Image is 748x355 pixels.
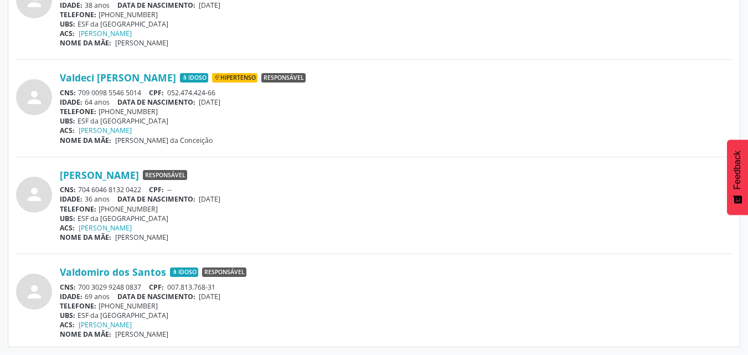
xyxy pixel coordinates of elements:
[60,116,75,126] span: UBS:
[60,136,111,145] span: NOME DA MÃE:
[732,151,742,189] span: Feedback
[60,185,732,194] div: 704 6046 8132 0422
[117,194,195,204] span: DATA DE NASCIMENTO:
[60,311,732,320] div: ESF da [GEOGRAPHIC_DATA]
[60,19,732,29] div: ESF da [GEOGRAPHIC_DATA]
[143,170,187,180] span: Responsável
[60,266,166,278] a: Valdomiro dos Santos
[60,10,732,19] div: [PHONE_NUMBER]
[167,88,215,97] span: 052.474.424-66
[60,204,96,214] span: TELEFONE:
[60,301,732,311] div: [PHONE_NUMBER]
[60,214,732,223] div: ESF da [GEOGRAPHIC_DATA]
[79,320,132,330] a: [PERSON_NAME]
[60,88,76,97] span: CNS:
[60,107,96,116] span: TELEFONE:
[261,73,306,83] span: Responsável
[60,126,75,135] span: ACS:
[79,223,132,233] a: [PERSON_NAME]
[167,185,172,194] span: --
[202,267,246,277] span: Responsável
[115,38,168,48] span: [PERSON_NAME]
[60,29,75,38] span: ACS:
[60,330,111,339] span: NOME DA MÃE:
[115,233,168,242] span: [PERSON_NAME]
[727,140,748,215] button: Feedback - Mostrar pesquisa
[60,194,732,204] div: 36 anos
[117,1,195,10] span: DATA DE NASCIMENTO:
[60,10,96,19] span: TELEFONE:
[60,38,111,48] span: NOME DA MÃE:
[60,116,732,126] div: ESF da [GEOGRAPHIC_DATA]
[60,301,96,311] span: TELEFONE:
[60,292,732,301] div: 69 anos
[117,97,195,107] span: DATA DE NASCIMENTO:
[24,88,44,107] i: person
[60,204,732,214] div: [PHONE_NUMBER]
[60,169,139,181] a: [PERSON_NAME]
[199,1,220,10] span: [DATE]
[60,292,82,301] span: IDADE:
[212,73,257,83] span: Hipertenso
[60,320,75,330] span: ACS:
[167,282,215,292] span: 007.813.768-31
[60,97,82,107] span: IDADE:
[180,73,208,83] span: Idoso
[60,282,76,292] span: CNS:
[24,184,44,204] i: person
[79,29,132,38] a: [PERSON_NAME]
[60,194,82,204] span: IDADE:
[60,233,111,242] span: NOME DA MÃE:
[60,282,732,292] div: 700 3029 9248 0837
[149,282,164,292] span: CPF:
[60,107,732,116] div: [PHONE_NUMBER]
[60,1,82,10] span: IDADE:
[170,267,198,277] span: Idoso
[60,1,732,10] div: 38 anos
[115,136,213,145] span: [PERSON_NAME] da Conceição
[115,330,168,339] span: [PERSON_NAME]
[117,292,195,301] span: DATA DE NASCIMENTO:
[149,88,164,97] span: CPF:
[60,97,732,107] div: 64 anos
[60,88,732,97] div: 709 0098 5546 5014
[60,311,75,320] span: UBS:
[149,185,164,194] span: CPF:
[60,223,75,233] span: ACS:
[60,214,75,223] span: UBS:
[199,97,220,107] span: [DATE]
[24,282,44,302] i: person
[60,71,176,84] a: Valdeci [PERSON_NAME]
[60,19,75,29] span: UBS:
[60,185,76,194] span: CNS:
[199,292,220,301] span: [DATE]
[199,194,220,204] span: [DATE]
[79,126,132,135] a: [PERSON_NAME]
